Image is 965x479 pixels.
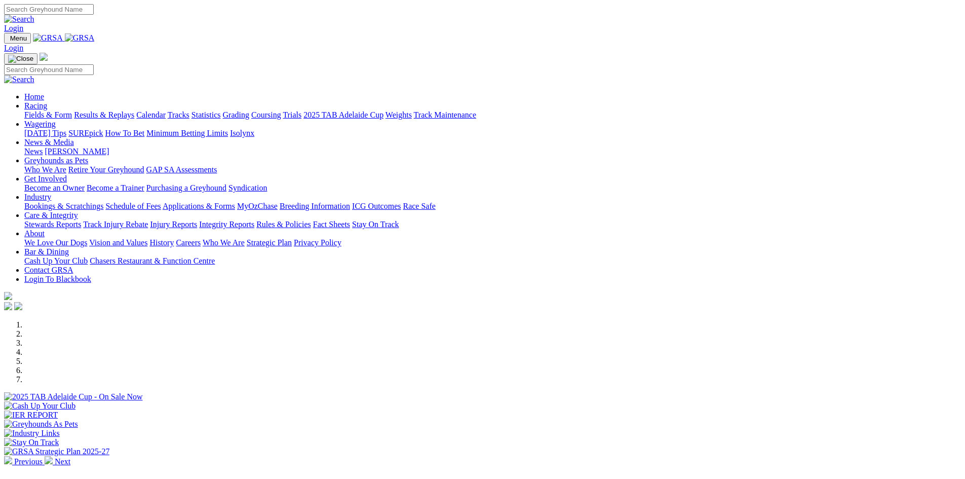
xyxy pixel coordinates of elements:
[4,420,78,429] img: Greyhounds As Pets
[24,275,91,283] a: Login To Blackbook
[87,183,144,192] a: Become a Trainer
[105,129,145,137] a: How To Bet
[24,165,66,174] a: Who We Are
[256,220,311,229] a: Rules & Policies
[14,302,22,310] img: twitter.svg
[313,220,350,229] a: Fact Sheets
[228,183,267,192] a: Syndication
[24,220,81,229] a: Stewards Reports
[4,53,37,64] button: Toggle navigation
[4,292,12,300] img: logo-grsa-white.png
[283,110,301,119] a: Trials
[89,238,147,247] a: Vision and Values
[90,256,215,265] a: Chasers Restaurant & Function Centre
[24,202,103,210] a: Bookings & Scratchings
[24,138,74,146] a: News & Media
[4,64,94,75] input: Search
[24,193,51,201] a: Industry
[45,456,53,464] img: chevron-right-pager-white.svg
[4,429,60,438] img: Industry Links
[24,247,69,256] a: Bar & Dining
[40,53,48,61] img: logo-grsa-white.png
[223,110,249,119] a: Grading
[191,110,221,119] a: Statistics
[4,33,31,44] button: Toggle navigation
[199,220,254,229] a: Integrity Reports
[8,55,33,63] img: Close
[24,238,961,247] div: About
[55,457,70,466] span: Next
[45,147,109,156] a: [PERSON_NAME]
[24,202,961,211] div: Industry
[4,44,23,52] a: Login
[4,438,59,447] img: Stay On Track
[68,165,144,174] a: Retire Your Greyhound
[303,110,383,119] a: 2025 TAB Adelaide Cup
[24,266,73,274] a: Contact GRSA
[352,220,399,229] a: Stay On Track
[146,129,228,137] a: Minimum Betting Limits
[4,401,75,411] img: Cash Up Your Club
[24,174,67,183] a: Get Involved
[146,165,217,174] a: GAP SA Assessments
[14,457,43,466] span: Previous
[24,165,961,174] div: Greyhounds as Pets
[24,110,72,119] a: Fields & Form
[4,302,12,310] img: facebook.svg
[168,110,189,119] a: Tracks
[83,220,148,229] a: Track Injury Rebate
[24,92,44,101] a: Home
[24,120,56,128] a: Wagering
[74,110,134,119] a: Results & Replays
[24,183,961,193] div: Get Involved
[24,129,66,137] a: [DATE] Tips
[68,129,103,137] a: SUREpick
[24,147,43,156] a: News
[24,101,47,110] a: Racing
[203,238,245,247] a: Who We Are
[24,183,85,192] a: Become an Owner
[251,110,281,119] a: Coursing
[150,220,197,229] a: Injury Reports
[4,15,34,24] img: Search
[24,238,87,247] a: We Love Our Dogs
[385,110,412,119] a: Weights
[24,229,45,238] a: About
[163,202,235,210] a: Applications & Forms
[176,238,201,247] a: Careers
[45,457,70,466] a: Next
[146,183,226,192] a: Purchasing a Greyhound
[24,256,961,266] div: Bar & Dining
[4,392,143,401] img: 2025 TAB Adelaide Cup - On Sale Now
[24,220,961,229] div: Care & Integrity
[4,456,12,464] img: chevron-left-pager-white.svg
[230,129,254,137] a: Isolynx
[247,238,292,247] a: Strategic Plan
[24,129,961,138] div: Wagering
[4,447,109,456] img: GRSA Strategic Plan 2025-27
[105,202,161,210] a: Schedule of Fees
[149,238,174,247] a: History
[352,202,401,210] a: ICG Outcomes
[237,202,278,210] a: MyOzChase
[4,75,34,84] img: Search
[33,33,63,43] img: GRSA
[4,457,45,466] a: Previous
[403,202,435,210] a: Race Safe
[24,156,88,165] a: Greyhounds as Pets
[24,147,961,156] div: News & Media
[24,256,88,265] a: Cash Up Your Club
[10,34,27,42] span: Menu
[414,110,476,119] a: Track Maintenance
[24,110,961,120] div: Racing
[4,411,58,420] img: IER REPORT
[294,238,341,247] a: Privacy Policy
[136,110,166,119] a: Calendar
[4,24,23,32] a: Login
[65,33,95,43] img: GRSA
[4,4,94,15] input: Search
[280,202,350,210] a: Breeding Information
[24,211,78,219] a: Care & Integrity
